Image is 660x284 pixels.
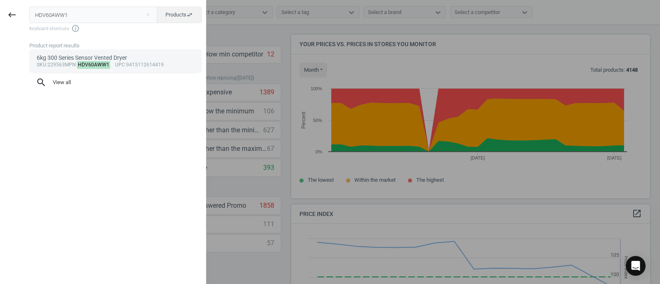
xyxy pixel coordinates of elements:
[71,24,80,33] i: info_outline
[141,11,154,19] button: Close
[157,7,202,23] button: Productsswap_horiz
[36,77,195,88] span: View all
[29,73,202,92] button: searchView all
[77,61,111,69] mark: HDV60AWW1
[115,62,125,68] span: upc
[2,5,21,25] button: keyboard_backspace
[37,62,46,68] span: sku
[29,24,202,33] span: Keyboard shortcuts
[186,12,193,18] i: swap_horiz
[165,11,193,19] span: Products
[29,7,158,23] input: Enter the SKU or product name
[37,54,195,62] div: 6kg 300 Series Sensor Vented Dryer
[29,42,206,49] div: Product report results
[37,62,195,68] div: :229563 : :9415112614419
[626,256,646,276] div: Open Intercom Messenger
[7,10,17,20] i: keyboard_backspace
[65,62,76,68] span: mpn
[36,77,47,88] i: search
